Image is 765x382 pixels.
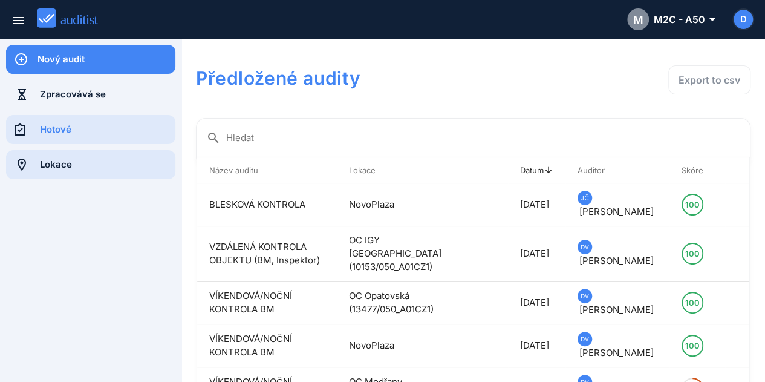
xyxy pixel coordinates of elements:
[337,226,484,282] td: OC IGY [GEOGRAPHIC_DATA] (10153/050_A01CZ1)
[685,244,700,263] div: 100
[197,324,337,367] td: VÍKENDOVÁ/NOČNÍ KONTROLA BM
[508,324,565,367] td: [DATE]
[685,195,700,214] div: 100
[337,282,484,324] td: OC Opatovská (13477/050_A01CZ1)
[617,5,724,34] button: MM2C - A50
[740,13,747,27] span: D
[508,282,565,324] td: [DATE]
[685,336,700,355] div: 100
[679,73,740,87] div: Export to csv
[337,183,484,226] td: NovoPlaza
[581,332,589,346] span: DV
[579,206,654,217] span: [PERSON_NAME]
[337,157,484,183] th: Lokace: Not sorted. Activate to sort ascending.
[581,289,589,303] span: DV
[627,8,714,30] div: M2C - A50
[668,65,750,94] button: Export to csv
[579,347,654,358] span: [PERSON_NAME]
[6,115,175,144] a: Hotové
[732,8,754,30] button: D
[508,157,565,183] th: Datum: Sorted descending. Activate to remove sorting.
[197,282,337,324] td: VÍKENDOVÁ/NOČNÍ KONTROLA BM
[725,157,749,183] th: : Not sorted.
[40,158,175,171] div: Lokace
[6,150,175,179] a: Lokace
[11,13,26,28] i: menu
[337,324,484,367] td: NovoPlaza
[705,12,714,27] i: arrow_drop_down_outlined
[40,88,175,101] div: Zpracovává se
[579,255,654,266] span: [PERSON_NAME]
[196,65,529,91] h1: Předložené audity
[37,53,175,66] div: Nový audit
[633,12,643,28] span: M
[508,183,565,226] td: [DATE]
[508,226,565,282] td: [DATE]
[484,157,508,183] th: : Not sorted.
[581,240,589,254] span: DV
[197,226,337,282] td: VZDÁLENÁ KONTROLA OBJEKTU (BM, Inspektor)
[669,157,725,183] th: Skóre: Not sorted. Activate to sort ascending.
[579,304,654,315] span: [PERSON_NAME]
[544,165,553,175] i: arrow_upward
[197,183,337,226] td: BLESKOVÁ KONTROLA
[197,157,337,183] th: Název auditu: Not sorted. Activate to sort ascending.
[565,157,669,183] th: Auditor: Not sorted. Activate to sort ascending.
[40,123,175,136] div: Hotové
[685,293,700,312] div: 100
[37,8,109,28] img: auditist_logo_new.svg
[6,80,175,109] a: Zpracovává se
[206,131,221,145] i: search
[581,191,588,205] span: JČ
[226,128,740,148] input: Hledat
